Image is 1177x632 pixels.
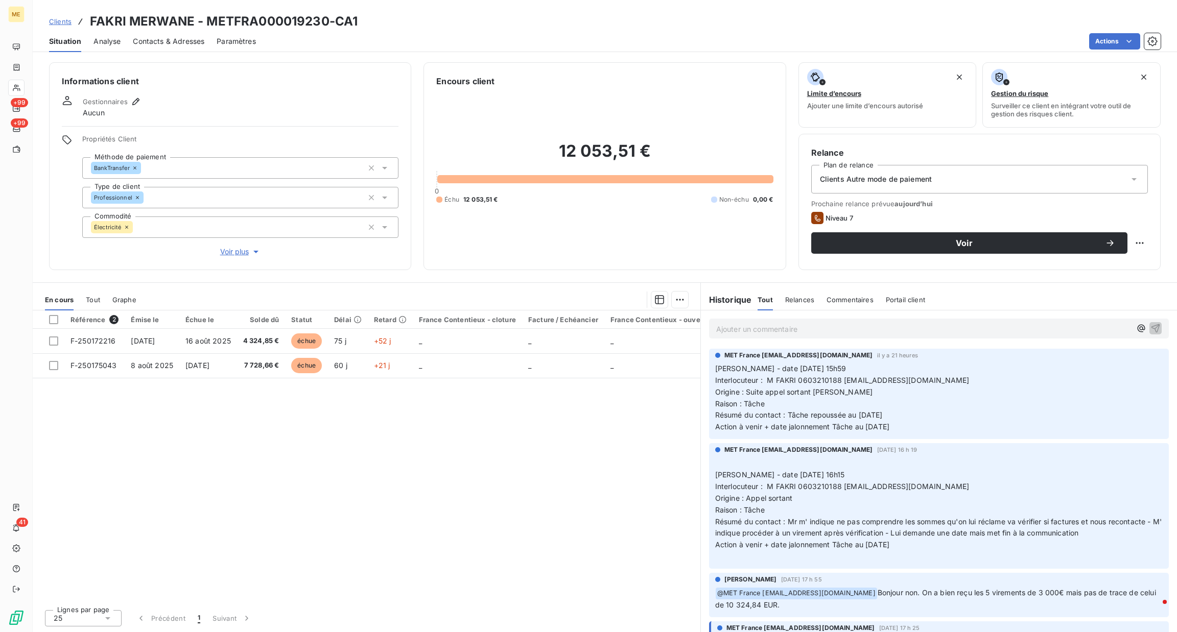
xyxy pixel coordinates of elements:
[243,315,279,324] div: Solde dû
[894,200,933,208] span: aujourd’hui
[463,195,498,204] span: 12 053,51 €
[886,296,925,304] span: Portail client
[610,336,614,345] span: _
[374,315,407,324] div: Retard
[243,336,279,346] span: 4 324,85 €
[185,336,231,345] span: 16 août 2025
[93,36,121,46] span: Analyse
[715,410,883,419] span: Résumé du contact : Tâche repoussée au [DATE]
[823,239,1105,247] span: Voir
[49,36,81,46] span: Situation
[16,518,28,527] span: 41
[141,163,149,173] input: Ajouter une valeur
[877,352,918,358] span: il y a 21 heures
[83,108,105,118] span: Aucun
[419,315,516,324] div: France Contentieux - cloture
[291,315,322,324] div: Statut
[206,607,258,629] button: Suivant
[131,336,155,345] span: [DATE]
[83,98,128,106] span: Gestionnaires
[90,12,358,31] h3: FAKRI MERWANE - METFRA000019230-CA1
[144,193,152,202] input: Ajouter une valeur
[109,315,119,324] span: 2
[781,576,822,582] span: [DATE] 17 h 55
[724,351,873,360] span: MET France [EMAIL_ADDRESS][DOMAIN_NAME]
[715,588,1158,609] span: Bonjour non. On a bien reçu les 5 virements de 3 000€ mais pas de trace de celui de 10 324,84 EUR.
[807,102,923,110] span: Ajouter une limite d’encours autorisé
[444,195,459,204] span: Échu
[715,482,970,491] span: Interlocuteur : M FAKRI 0603210188 [EMAIL_ADDRESS][DOMAIN_NAME]
[334,315,362,324] div: Délai
[991,102,1152,118] span: Surveiller ce client en intégrant votre outil de gestion des risques client.
[70,315,119,324] div: Référence
[879,625,920,631] span: [DATE] 17 h 25
[131,361,173,370] span: 8 août 2025
[70,336,116,345] span: F-250172216
[133,36,204,46] span: Contacts & Adresses
[185,315,231,324] div: Échue le
[198,613,200,623] span: 1
[11,98,28,107] span: +99
[785,296,814,304] span: Relances
[82,135,398,149] span: Propriétés Client
[811,200,1148,208] span: Prochaine relance prévue
[11,118,28,128] span: +99
[291,358,322,373] span: échue
[220,247,261,257] span: Voir plus
[86,296,100,304] span: Tout
[374,336,391,345] span: +52 j
[715,399,765,408] span: Raison : Tâche
[217,36,256,46] span: Paramètres
[419,361,422,370] span: _
[715,494,792,502] span: Origine : Appel sortant
[701,294,752,306] h6: Historique
[436,141,773,172] h2: 12 053,51 €
[715,517,1164,538] span: Résumé du contact : Mr m' indique ne pas comprendre les sommes qu'on lui réclame va vérifier si f...
[49,17,72,26] span: Clients
[826,214,853,222] span: Niveau 7
[62,75,398,87] h6: Informations client
[715,505,765,514] span: Raison : Tâche
[811,147,1148,159] h6: Relance
[724,575,777,584] span: [PERSON_NAME]
[435,187,439,195] span: 0
[94,195,132,201] span: Professionnel
[334,361,347,370] span: 60 j
[991,89,1048,98] span: Gestion du risque
[715,364,846,373] span: [PERSON_NAME] - date [DATE] 15h59
[820,174,932,184] span: Clients Autre mode de paiement
[724,445,873,454] span: MET France [EMAIL_ADDRESS][DOMAIN_NAME]
[185,361,209,370] span: [DATE]
[436,75,495,87] h6: Encours client
[753,195,773,204] span: 0,00 €
[719,195,749,204] span: Non-échu
[131,315,173,324] div: Émise le
[419,336,422,345] span: _
[49,16,72,27] a: Clients
[811,232,1127,254] button: Voir
[528,336,531,345] span: _
[112,296,136,304] span: Graphe
[8,610,25,626] img: Logo LeanPay
[827,296,874,304] span: Commentaires
[291,333,322,349] span: échue
[1089,33,1140,50] button: Actions
[758,296,773,304] span: Tout
[716,588,877,599] span: @ MET France [EMAIL_ADDRESS][DOMAIN_NAME]
[82,246,398,257] button: Voir plus
[133,223,141,232] input: Ajouter une valeur
[877,447,917,453] span: [DATE] 16 h 19
[610,361,614,370] span: _
[334,336,346,345] span: 75 j
[192,607,206,629] button: 1
[715,470,845,479] span: [PERSON_NAME] - date [DATE] 16h15
[8,6,25,22] div: ME
[715,540,889,549] span: Action à venir + date jalonnement Tâche au [DATE]
[70,361,117,370] span: F-250175043
[374,361,390,370] span: +21 j
[610,315,717,324] div: France Contentieux - ouverture
[94,165,130,171] span: BankTransfer
[807,89,861,98] span: Limite d’encours
[1142,597,1167,622] iframe: Intercom live chat
[715,422,889,431] span: Action à venir + date jalonnement Tâche au [DATE]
